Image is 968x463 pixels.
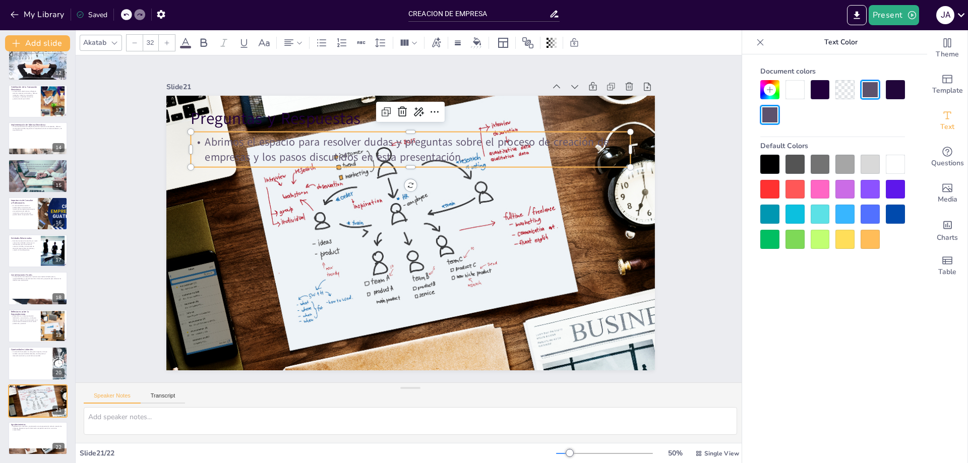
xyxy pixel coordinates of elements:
button: My Library [8,7,69,23]
p: Implementación de Nómina Electrónica [11,123,65,126]
p: Oportunidades Laborales [11,348,50,351]
span: Text [940,121,954,133]
p: Reflexiones sobre la Emprendimiento [11,310,38,316]
span: Media [938,194,957,205]
p: Abrimos el espacio para resolver dudas y preguntas sobre el proceso de creación de empresas y los... [191,135,630,165]
div: 19 [8,309,68,343]
div: 14 [52,143,65,152]
div: 20 [8,347,68,380]
div: Text effects [429,35,444,51]
div: Border settings [452,35,463,51]
button: Export to PowerPoint [847,5,867,25]
div: 15 [8,159,68,192]
div: 22 [52,443,65,452]
div: 18 [8,272,68,305]
div: 20 [52,368,65,377]
div: Get real-time input from your audience [927,139,967,175]
div: Add images, graphics, shapes or video [927,175,967,212]
div: Saved [76,10,107,20]
div: 19 [52,330,65,340]
div: 14 [8,122,68,155]
p: Agradecemos su atención y participación en esta presentación sobre la creación de empresas. Esper... [11,425,65,431]
p: La creación de una empresa es un proceso que implica múltiples pasos y responsabilidades, es esen... [11,276,65,281]
span: Single View [704,449,739,457]
div: Add charts and graphs [927,212,967,248]
div: Add ready made slides [927,67,967,103]
div: Default Colors [760,137,905,155]
div: 13 [8,85,68,118]
div: 16 [52,218,65,227]
div: Add text boxes [927,103,967,139]
p: Text Color [768,30,913,54]
div: 15 [52,181,65,190]
button: Transcript [141,392,186,404]
p: Emprender es un viaje que requiere dedicación y conocimiento, y cada paso dado en la creación de ... [11,315,38,324]
p: Entidades Relacionadas [11,237,38,240]
div: 22 [8,422,68,455]
input: Insert title [408,7,549,21]
span: Charts [937,232,958,243]
p: La facturación electrónica es obligatoria para las empresas constituidas, y debe ser realizada a ... [11,90,38,99]
div: 50 % [663,448,687,458]
div: Slide 21 / 22 [80,448,556,458]
button: Present [869,5,919,25]
p: Es recomendable consultar a profesionales en el proceso de creación de la empresa para asegurar e... [11,205,35,216]
span: Questions [931,158,964,169]
button: J A [936,5,954,25]
div: Change the overall theme [927,30,967,67]
div: 21 [52,406,65,415]
p: Durante el proceso de creación, es crucial conocer las entidades con las que se interactuará, com... [11,240,38,251]
p: Preguntas y Respuestas [11,385,65,388]
div: 13 [52,106,65,115]
div: J A [936,6,954,24]
p: Documentación Final [11,161,65,164]
div: Layout [495,35,511,51]
p: Consideraciones Finales [11,273,65,276]
p: Preguntas y Respuestas [191,107,630,130]
span: Template [932,85,963,96]
p: La creación de empresas no solo genera ingresos, sino que también crea oportunidades laborales, c... [11,351,50,357]
span: Theme [936,49,959,60]
div: 18 [52,293,65,302]
button: Add slide [5,35,70,51]
div: Add a table [927,248,967,284]
p: La nómina electrónica es obligatoria para las empresas con empleados y debe ser transmitida a la ... [11,125,65,131]
div: Column Count [397,35,420,51]
div: 16 [8,197,68,230]
div: 12 [52,69,65,78]
p: Habilitación de la Facturación Electrónica [11,86,38,91]
span: Table [938,267,956,278]
button: Speaker Notes [84,392,141,404]
div: 17 [52,255,65,264]
div: 12 [8,47,68,80]
div: Akatab [81,36,108,49]
div: 21 [8,384,68,418]
p: Abrimos el espacio para resolver dudas y preguntas sobre el proceso de creación de empresas y los... [11,389,65,392]
p: Importancia de Consultar a Profesionales [11,199,35,205]
p: Agradecimientos [11,423,65,426]
div: Background color [469,37,485,48]
div: Slide 21 [166,82,546,92]
div: 17 [8,234,68,268]
p: Al finalizar el proceso de creación de la empresa, se obtienen documentos clave como el registro ... [11,164,65,169]
span: Position [522,37,534,49]
div: Document colors [760,62,905,80]
p: Dependiendo de la actividad económica, algunas empresas deben tramitar registros y permisos adici... [11,51,65,56]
